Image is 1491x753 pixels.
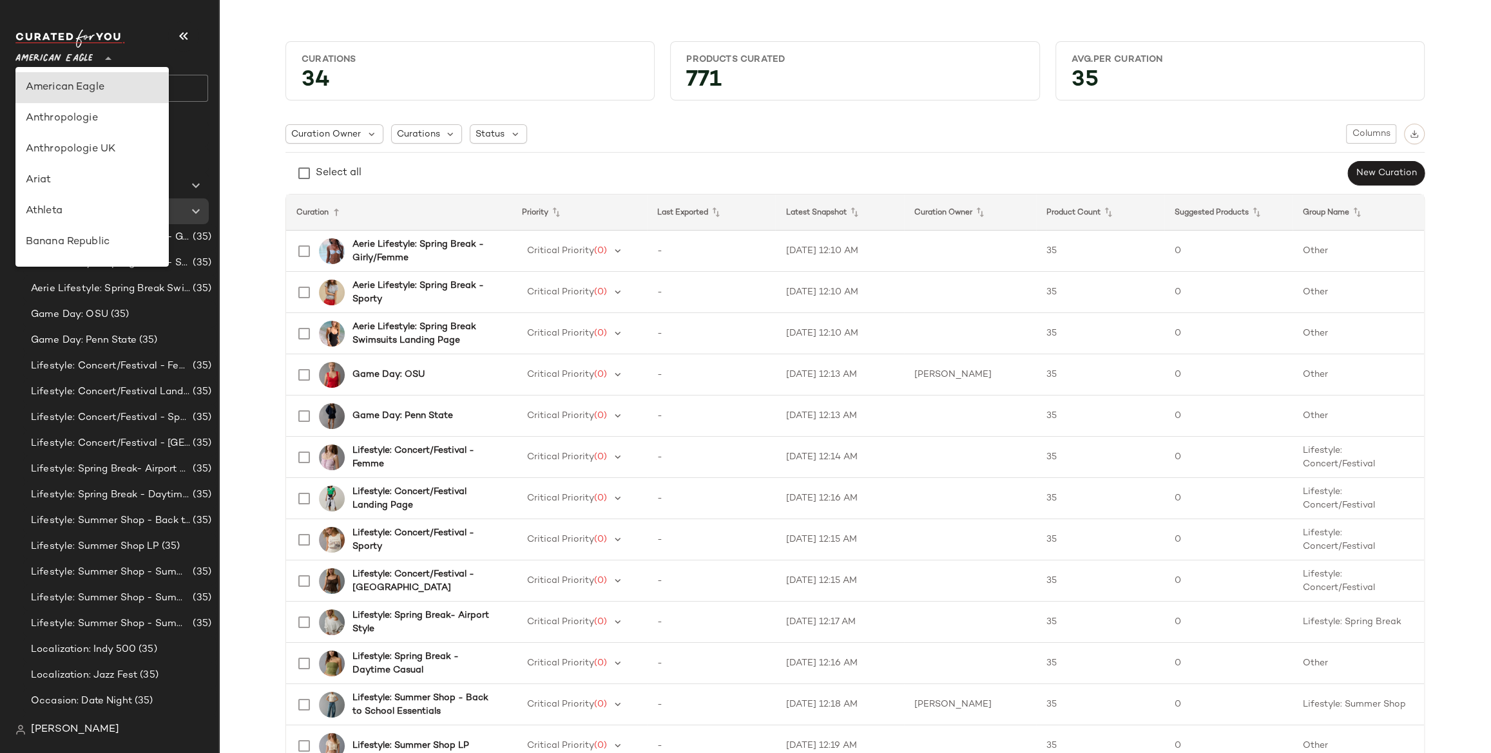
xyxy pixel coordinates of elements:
img: 2351_6057_577_of [319,444,345,470]
td: Other [1293,313,1424,354]
td: [DATE] 12:14 AM [775,437,903,478]
td: 35 [1036,684,1164,725]
span: Lifestyle: Summer Shop - Summer Abroad [31,565,190,580]
img: 0301_6079_106_of [319,527,345,553]
span: (0) [594,617,607,627]
span: Critical Priority [527,741,594,750]
span: (35) [190,281,211,296]
span: (0) [594,576,607,586]
b: Aerie Lifestyle: Spring Break Swimsuits Landing Page [352,320,496,347]
td: - [647,643,775,684]
span: Aerie Lifestyle: Spring Break Swimsuits Landing Page [31,281,190,296]
img: 0358_6260_600_of [319,362,345,388]
td: Other [1293,272,1424,313]
button: New Curation [1348,161,1425,186]
td: [DATE] 12:15 AM [775,519,903,560]
td: 35 [1036,643,1164,684]
span: Critical Priority [527,246,594,256]
span: (35) [190,616,211,631]
div: Curations [302,53,639,66]
span: (0) [594,452,607,462]
span: Game Day: OSU [31,307,108,322]
td: 0 [1164,354,1293,396]
span: Lifestyle: Summer Shop - Summer Study Sessions [31,616,190,631]
td: 35 [1036,231,1164,272]
span: (0) [594,370,607,379]
img: 0751_6009_073_of [319,321,345,347]
img: 2161_1707_345_of [319,486,345,511]
td: 0 [1164,396,1293,437]
span: (35) [190,359,211,374]
span: (35) [137,668,159,683]
th: Priority [512,195,647,231]
img: svg%3e [15,725,26,735]
span: Critical Priority [527,576,594,586]
td: - [647,519,775,560]
span: (0) [594,741,607,750]
img: svg%3e [1410,129,1419,138]
td: 35 [1036,478,1164,519]
span: (34) [90,204,112,219]
td: [DATE] 12:10 AM [775,313,903,354]
img: 1457_2460_410_of [319,403,345,429]
td: 0 [1164,643,1293,684]
td: Other [1293,231,1424,272]
span: (35) [190,256,211,271]
span: Curations [397,128,440,141]
span: (35) [190,230,211,245]
span: (35) [159,539,180,554]
span: Aerie Lifestyle: Spring Break - Sporty [31,256,190,271]
span: Lifestyle: Concert/Festival - Femme [31,359,190,374]
span: Aerie Lifestyle: Spring Break - Girly/Femme [31,230,190,245]
span: (35) [136,642,157,657]
span: Lifestyle: Concert/Festival - [GEOGRAPHIC_DATA] [31,436,190,451]
span: (35) [108,307,130,322]
span: Columns [1352,129,1390,139]
td: 0 [1164,231,1293,272]
span: Lifestyle: Concert/Festival - Sporty [31,410,190,425]
th: Suggested Products [1164,195,1293,231]
span: (0) [594,329,607,338]
b: Game Day: OSU [352,368,425,381]
b: Lifestyle: Concert/Festival - Femme [352,444,496,471]
td: 35 [1036,313,1164,354]
span: (35) [132,694,153,709]
td: [PERSON_NAME] [904,684,1036,725]
td: - [647,602,775,643]
td: [DATE] 12:13 AM [775,396,903,437]
b: Lifestyle: Spring Break - Daytime Casual [352,650,496,677]
b: Lifestyle: Concert/Festival - Sporty [352,526,496,553]
span: Status [476,128,505,141]
span: Localization: Indy 500 [31,642,136,657]
td: Lifestyle: Concert/Festival [1293,560,1424,602]
span: Critical Priority [527,287,594,297]
span: Critical Priority [527,452,594,462]
b: Aerie Lifestyle: Spring Break - Sporty [352,279,496,306]
div: 35 [1061,71,1419,95]
img: 1455_2594_050_of [319,609,345,635]
td: 0 [1164,519,1293,560]
span: Critical Priority [527,658,594,668]
td: 35 [1036,560,1164,602]
span: (35) [190,488,211,502]
td: [DATE] 12:16 AM [775,478,903,519]
td: 0 [1164,272,1293,313]
span: Critical Priority [527,617,594,627]
img: 0358_6071_200_of [319,568,345,594]
span: Lifestyle: Summer Shop - Back to School Essentials [31,513,190,528]
td: 35 [1036,437,1164,478]
img: 5494_3646_012_of [319,280,345,305]
span: Critical Priority [527,700,594,709]
b: Game Day: Penn State [352,409,453,423]
td: [DATE] 12:18 AM [775,684,903,725]
td: [DATE] 12:15 AM [775,560,903,602]
span: (0) [594,493,607,503]
td: 35 [1036,272,1164,313]
span: (35) [190,385,211,399]
img: svg%3e [21,128,34,140]
span: (0) [594,287,607,297]
td: 0 [1164,602,1293,643]
span: (0) [594,700,607,709]
b: Lifestyle: Concert/Festival Landing Page [352,485,496,512]
span: Critical Priority [527,411,594,421]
